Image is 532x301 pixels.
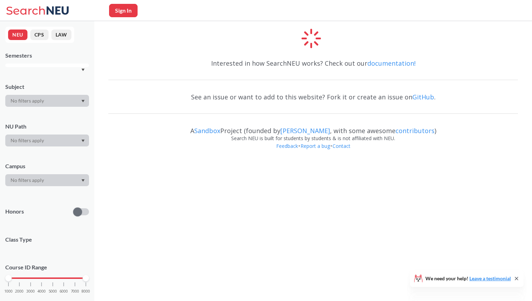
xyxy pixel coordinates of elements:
[5,123,89,130] div: NU Path
[108,53,518,73] div: Interested in how SearchNEU works? Check out our
[395,126,435,135] a: contributors
[81,139,85,142] svg: Dropdown arrow
[5,208,24,216] p: Honors
[5,52,89,59] div: Semesters
[367,59,416,67] a: documentation!
[71,289,79,293] span: 7000
[109,4,138,17] button: Sign In
[280,126,330,135] a: [PERSON_NAME]
[425,276,511,281] span: We need your help!
[108,135,518,142] div: Search NEU is built for students by students & is not affiliated with NEU.
[49,289,57,293] span: 5000
[51,30,71,40] button: LAW
[332,143,351,149] a: Contact
[5,95,89,107] div: Dropdown arrow
[81,68,85,71] svg: Dropdown arrow
[194,126,220,135] a: Sandbox
[300,143,330,149] a: Report a bug
[30,30,49,40] button: CPS
[82,289,90,293] span: 8000
[37,289,46,293] span: 4000
[4,289,13,293] span: 1000
[5,162,89,170] div: Campus
[26,289,35,293] span: 3000
[108,142,518,161] div: • •
[108,120,518,135] div: A Project (founded by , with some awesome )
[412,93,434,101] a: GitHub
[469,275,511,281] a: Leave a testimonial
[5,174,89,186] div: Dropdown arrow
[5,236,89,243] span: Class Type
[5,83,89,91] div: Subject
[8,30,27,40] button: NEU
[5,263,89,271] p: Course ID Range
[81,100,85,103] svg: Dropdown arrow
[276,143,298,149] a: Feedback
[81,179,85,182] svg: Dropdown arrow
[59,289,68,293] span: 6000
[15,289,24,293] span: 2000
[5,135,89,146] div: Dropdown arrow
[108,87,518,107] div: See an issue or want to add to this website? Fork it or create an issue on .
